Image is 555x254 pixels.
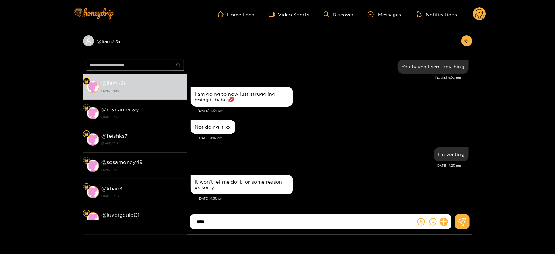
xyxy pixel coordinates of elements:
[195,124,231,130] div: Not doing it xx
[269,11,278,17] span: video-camera
[102,133,128,139] strong: @ fejshks7
[102,107,139,112] strong: @ mynameisyy
[84,185,89,189] img: Fan Level
[173,60,184,71] button: search
[83,35,187,46] div: @liam725
[87,81,99,93] img: conversation
[102,212,140,218] strong: @ luvbigculo01
[218,11,255,17] a: Home Feed
[102,186,123,192] strong: @ khan3
[84,159,89,163] img: Fan Level
[102,167,184,173] strong: [DATE] 17:17
[434,147,469,161] div: Aug. 27, 4:20 pm
[429,218,437,226] span: smile
[191,87,293,107] div: Aug. 27, 4:04 pm
[191,75,462,80] div: [DATE] 4:03 pm
[87,186,99,198] img: conversation
[102,159,143,165] strong: @ sosamoney49
[464,38,469,44] span: arrow-left
[84,79,89,84] img: Fan Level
[102,87,184,94] strong: [DATE] 16:30
[84,132,89,136] img: Fan Level
[102,193,184,199] strong: [DATE] 17:16
[402,64,465,69] div: You haven't sent anything
[191,175,293,194] div: Aug. 27, 4:30 pm
[415,11,459,18] button: Notifications
[218,11,227,17] span: home
[102,140,184,146] strong: [DATE] 17:17
[398,60,469,74] div: Aug. 27, 4:03 pm
[176,62,181,68] span: search
[85,38,92,44] span: user
[438,152,465,157] div: I'm waiting
[102,219,184,226] strong: [DATE] 17:16
[269,11,310,17] a: Video Shorts
[195,91,289,102] div: I am going to now just struggling doing it babe 💋
[191,163,462,168] div: [DATE] 4:20 pm
[102,80,127,86] strong: @ liam725
[198,108,469,113] div: [DATE] 4:04 pm
[87,212,99,225] img: conversation
[84,211,89,215] img: Fan Level
[417,218,425,226] span: dollar
[102,114,184,120] strong: [DATE] 17:20
[416,217,426,227] button: dollar
[198,136,469,141] div: [DATE] 4:16 pm
[368,10,401,18] div: Messages
[87,133,99,146] img: conversation
[84,106,89,110] img: Fan Level
[198,196,469,201] div: [DATE] 4:30 pm
[87,107,99,119] img: conversation
[461,35,472,46] button: arrow-left
[87,160,99,172] img: conversation
[195,179,289,190] div: It won’t let me do it for some reason xx sorry
[324,11,354,17] a: Discover
[191,120,235,134] div: Aug. 27, 4:16 pm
